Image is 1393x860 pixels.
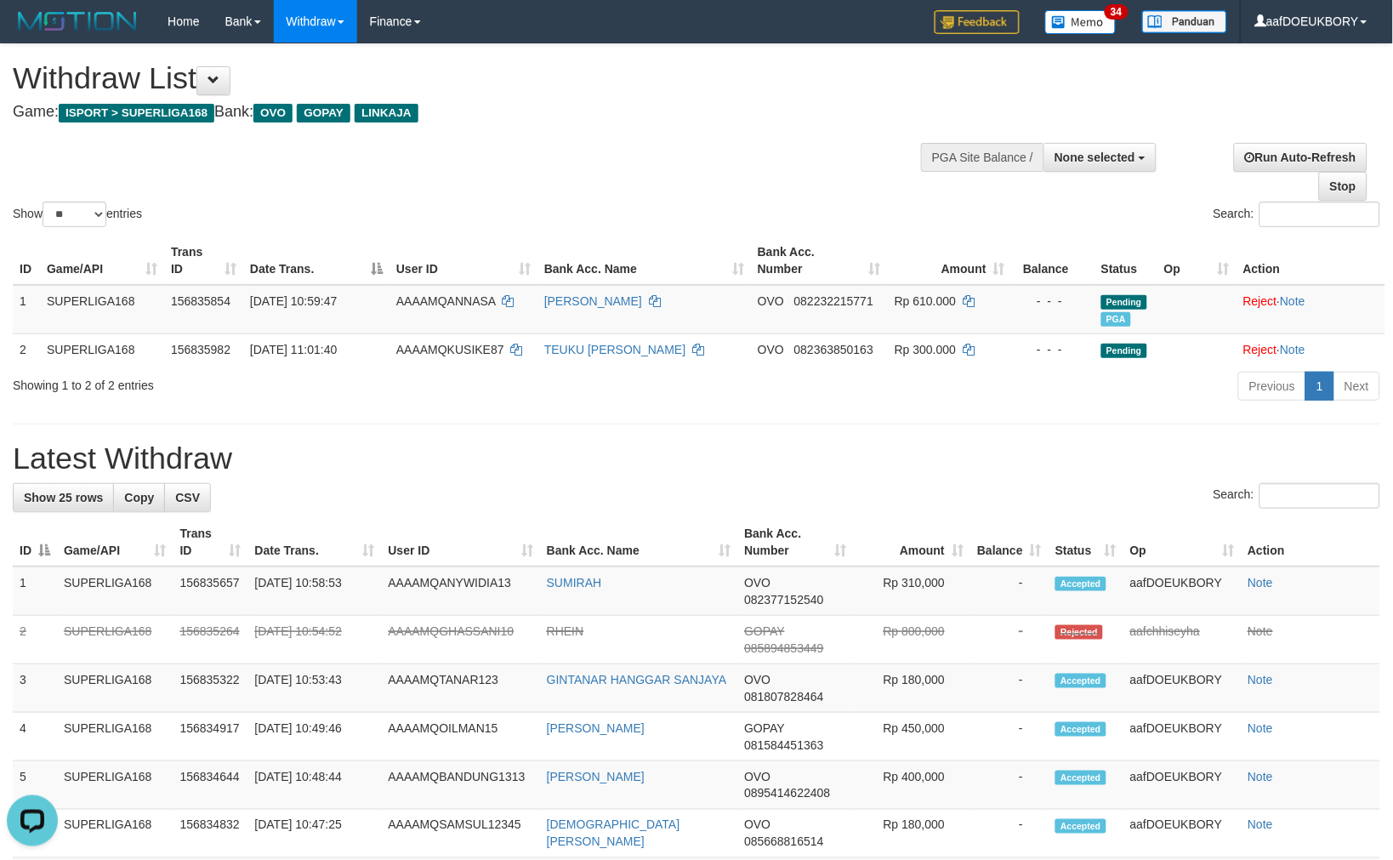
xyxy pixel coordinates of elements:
[382,518,540,567] th: User ID: activate to sort column ascending
[13,333,40,365] td: 2
[744,690,823,703] span: Copy 081807828464 to clipboard
[970,810,1049,858] td: -
[744,624,784,638] span: GOPAY
[173,761,248,810] td: 156834644
[7,7,58,58] button: Open LiveChat chat widget
[744,673,770,686] span: OVO
[1243,343,1277,356] a: Reject
[1281,343,1306,356] a: Note
[1055,771,1106,785] span: Accepted
[13,285,40,334] td: 1
[970,664,1049,713] td: -
[1123,664,1242,713] td: aafDOEUKBORY
[970,761,1049,810] td: -
[1214,202,1380,227] label: Search:
[57,616,173,664] td: SUPERLIGA168
[1248,576,1274,589] a: Note
[164,236,243,285] th: Trans ID: activate to sort column ascending
[744,721,784,735] span: GOPAY
[1101,295,1147,310] span: Pending
[13,104,912,121] h4: Game: Bank:
[758,294,784,308] span: OVO
[250,343,337,356] span: [DATE] 11:01:40
[382,761,540,810] td: AAAAMQBANDUNG1313
[171,294,230,308] span: 156835854
[854,664,970,713] td: Rp 180,000
[173,810,248,858] td: 156834832
[547,770,645,783] a: [PERSON_NAME]
[1234,143,1367,172] a: Run Auto-Refresh
[744,593,823,607] span: Copy 082377152540 to clipboard
[24,491,103,504] span: Show 25 rows
[59,104,214,122] span: ISPORT > SUPERLIGA168
[888,236,1012,285] th: Amount: activate to sort column ascending
[355,104,418,122] span: LINKAJA
[1123,518,1242,567] th: Op: activate to sort column ascending
[1237,285,1385,334] td: ·
[1237,333,1385,365] td: ·
[1055,819,1106,834] span: Accepted
[57,518,173,567] th: Game/API: activate to sort column ascending
[1238,372,1306,401] a: Previous
[243,236,389,285] th: Date Trans.: activate to sort column descending
[1012,236,1094,285] th: Balance
[248,664,382,713] td: [DATE] 10:53:43
[1055,722,1106,737] span: Accepted
[248,810,382,858] td: [DATE] 10:47:25
[1055,625,1103,640] span: Rejected
[854,713,970,761] td: Rp 450,000
[13,713,57,761] td: 4
[13,370,568,394] div: Showing 1 to 2 of 2 entries
[171,343,230,356] span: 156835982
[854,761,970,810] td: Rp 400,000
[13,761,57,810] td: 5
[744,738,823,752] span: Copy 081584451363 to clipboard
[1123,810,1242,858] td: aafDOEUKBORY
[57,810,173,858] td: SUPERLIGA168
[1248,818,1274,832] a: Note
[744,576,770,589] span: OVO
[13,567,57,616] td: 1
[794,294,873,308] span: Copy 082232215771 to clipboard
[1333,372,1380,401] a: Next
[1094,236,1157,285] th: Status
[744,787,830,800] span: Copy 0895414622408 to clipboard
[396,343,504,356] span: AAAAMQKUSIKE87
[737,518,854,567] th: Bank Acc. Number: activate to sort column ascending
[382,664,540,713] td: AAAAMQTANAR123
[13,9,142,34] img: MOTION_logo.png
[43,202,106,227] select: Showentries
[1305,372,1334,401] a: 1
[1248,624,1274,638] a: Note
[57,567,173,616] td: SUPERLIGA168
[389,236,537,285] th: User ID: activate to sort column ascending
[854,518,970,567] th: Amount: activate to sort column ascending
[57,761,173,810] td: SUPERLIGA168
[1019,341,1088,358] div: - - -
[1281,294,1306,308] a: Note
[1101,344,1147,358] span: Pending
[1043,143,1157,172] button: None selected
[854,810,970,858] td: Rp 180,000
[921,143,1043,172] div: PGA Site Balance /
[124,491,154,504] span: Copy
[40,333,164,365] td: SUPERLIGA168
[173,664,248,713] td: 156835322
[540,518,737,567] th: Bank Acc. Name: activate to sort column ascending
[13,202,142,227] label: Show entries
[1019,293,1088,310] div: - - -
[1242,518,1380,567] th: Action
[970,616,1049,664] td: -
[13,61,912,95] h1: Withdraw List
[40,285,164,334] td: SUPERLIGA168
[537,236,751,285] th: Bank Acc. Name: activate to sort column ascending
[970,713,1049,761] td: -
[1259,483,1380,509] input: Search:
[744,835,823,849] span: Copy 085668816514 to clipboard
[248,518,382,567] th: Date Trans.: activate to sort column ascending
[173,616,248,664] td: 156835264
[382,567,540,616] td: AAAAMQANYWIDIA13
[744,818,770,832] span: OVO
[396,294,496,308] span: AAAAMQANNASA
[1055,151,1135,164] span: None selected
